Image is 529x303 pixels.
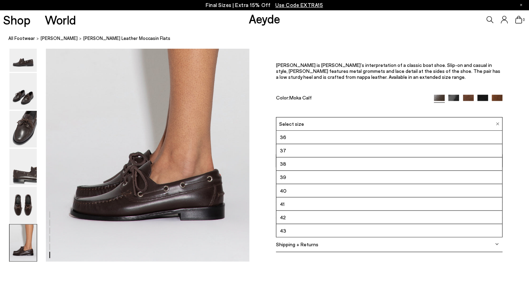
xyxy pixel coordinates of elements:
a: Aeyde [249,12,280,26]
div: Color: [276,95,426,103]
p: Final Sizes | Extra 15% Off [206,1,323,10]
a: 0 [515,16,522,24]
img: Harris Leather Moccasin Flats - Image 5 [10,187,37,223]
span: Moka Calf [289,95,312,101]
p: [PERSON_NAME] is [PERSON_NAME]’s interpretation of a classic boat shoe. Slip-on and casual in sty... [276,62,503,80]
img: Harris Leather Moccasin Flats - Image 3 [10,111,37,148]
span: 42 [280,213,286,222]
span: Navigate to /collections/ss25-final-sizes [275,2,323,8]
span: 43 [280,227,286,235]
span: Shipping + Returns [276,241,318,247]
span: 37 [280,147,286,156]
nav: breadcrumb [9,29,529,49]
span: 39 [280,173,286,182]
a: World [45,14,76,26]
img: svg%3E [495,243,499,246]
span: [PERSON_NAME] Leather Moccasin Flats [84,35,171,42]
span: 0 [522,18,526,22]
span: [PERSON_NAME] [41,36,78,41]
a: All Footwear [9,35,35,42]
img: Harris Leather Moccasin Flats - Image 6 [10,225,37,261]
img: Harris Leather Moccasin Flats - Image 1 [10,35,37,72]
a: Shop [3,14,30,26]
span: 36 [280,133,286,142]
span: Select size [279,121,304,128]
span: 38 [280,160,286,169]
img: Harris Leather Moccasin Flats - Image 4 [10,149,37,186]
span: 40 [280,187,287,195]
a: [PERSON_NAME] [41,35,78,42]
span: 41 [280,200,284,209]
img: Harris Leather Moccasin Flats - Image 2 [10,73,37,110]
